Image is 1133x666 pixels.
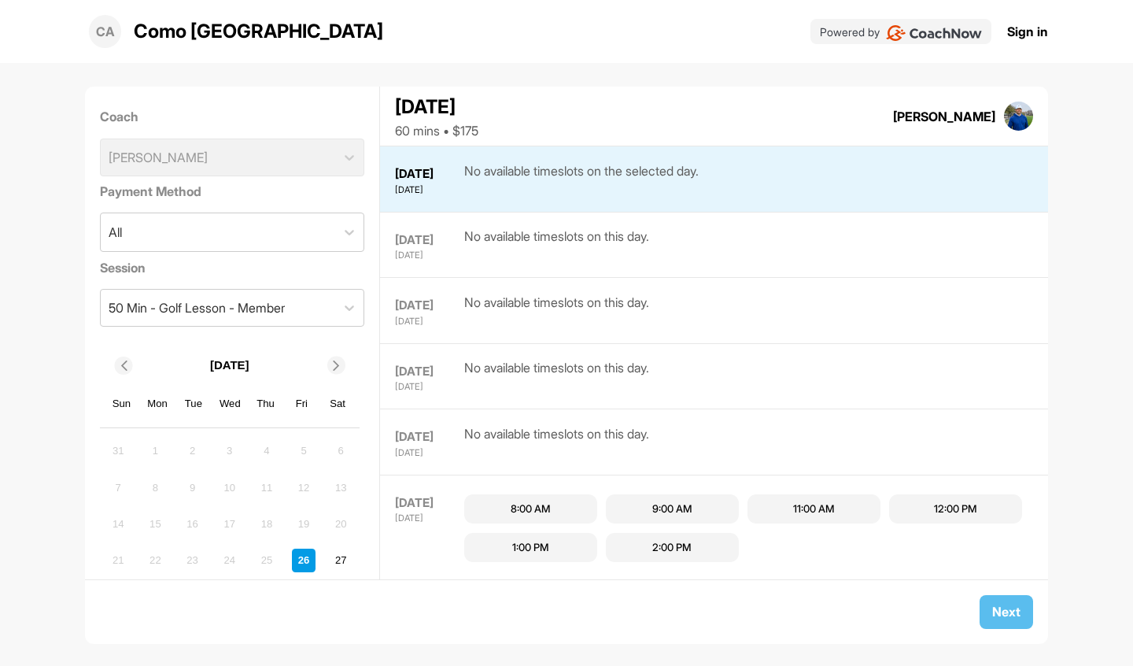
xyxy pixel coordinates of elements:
div: Sat [327,394,348,414]
div: Not available Thursday, September 4th, 2025 [255,439,279,463]
label: Coach [100,107,365,126]
div: Not available Sunday, September 14th, 2025 [106,512,130,536]
div: [DATE] [395,512,460,525]
div: Mon [147,394,168,414]
div: 12:00 PM [934,501,977,517]
div: Not available Friday, September 12th, 2025 [292,475,316,499]
div: [DATE] [395,297,460,315]
div: Not available Wednesday, September 3rd, 2025 [218,439,242,463]
div: [DATE] [395,93,478,121]
div: [DATE] [395,363,460,381]
div: 8:00 AM [511,501,551,517]
a: Sign in [1007,22,1048,41]
img: CoachNow [886,25,983,41]
div: [DATE] [395,446,460,460]
div: Sun [112,394,132,414]
div: Not available Sunday, August 31st, 2025 [106,439,130,463]
div: 60 mins • $175 [395,121,478,140]
div: [DATE] [395,315,460,328]
div: 9:00 AM [652,501,692,517]
div: Wed [220,394,240,414]
div: [PERSON_NAME] [893,107,995,126]
div: Not available Friday, September 5th, 2025 [292,439,316,463]
div: No available timeslots on this day. [464,424,649,460]
div: Thu [256,394,276,414]
div: [DATE] [395,165,460,183]
div: Not available Thursday, September 18th, 2025 [255,512,279,536]
div: CA [89,15,121,47]
div: No available timeslots on this day. [464,293,649,328]
label: Session [100,258,365,277]
img: square_4f95e2ab1023755f7a3f4fd3d05fc17b.jpg [1004,102,1034,131]
div: Not available Tuesday, September 16th, 2025 [181,512,205,536]
div: 2:00 PM [652,540,692,556]
div: Not available Wednesday, September 24th, 2025 [218,549,242,572]
div: Not available Monday, September 15th, 2025 [143,512,167,536]
div: Not available Thursday, September 11th, 2025 [255,475,279,499]
div: Not available Wednesday, September 17th, 2025 [218,512,242,536]
div: month 2025-09 [105,438,355,611]
div: [DATE] [395,428,460,446]
div: 11:00 AM [793,501,835,517]
div: Not available Sunday, September 21st, 2025 [106,549,130,572]
div: Choose Friday, September 26th, 2025 [292,549,316,572]
div: Not available Monday, September 22nd, 2025 [143,549,167,572]
div: Not available Sunday, September 7th, 2025 [106,475,130,499]
div: Not available Saturday, September 13th, 2025 [329,475,352,499]
div: [DATE] [395,231,460,250]
div: Not available Tuesday, September 9th, 2025 [181,475,205,499]
p: [DATE] [210,357,249,375]
div: [DATE] [395,494,460,512]
div: [DATE] [395,183,460,197]
div: [DATE] [395,249,460,262]
label: Payment Method [100,182,365,201]
div: Choose Saturday, September 27th, 2025 [329,549,352,572]
div: 50 Min - Golf Lesson - Member [109,298,285,317]
div: No available timeslots on this day. [464,358,649,394]
p: Como [GEOGRAPHIC_DATA] [134,17,383,46]
div: Not available Monday, September 1st, 2025 [143,439,167,463]
div: All [109,223,122,242]
div: Not available Tuesday, September 23rd, 2025 [181,549,205,572]
div: 1:00 PM [512,540,549,556]
div: Not available Wednesday, September 10th, 2025 [218,475,242,499]
div: Fri [292,394,312,414]
div: Not available Saturday, September 6th, 2025 [329,439,352,463]
div: Not available Friday, September 19th, 2025 [292,512,316,536]
div: [DATE] [395,380,460,394]
div: Not available Saturday, September 20th, 2025 [329,512,352,536]
div: Tue [183,394,204,414]
div: Not available Tuesday, September 2nd, 2025 [181,439,205,463]
div: Not available Thursday, September 25th, 2025 [255,549,279,572]
div: No available timeslots on this day. [464,227,649,262]
span: Next [992,604,1020,620]
button: Next [980,595,1033,629]
div: No available timeslots on the selected day. [464,161,699,197]
div: Not available Monday, September 8th, 2025 [143,475,167,499]
p: Powered by [820,24,880,40]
